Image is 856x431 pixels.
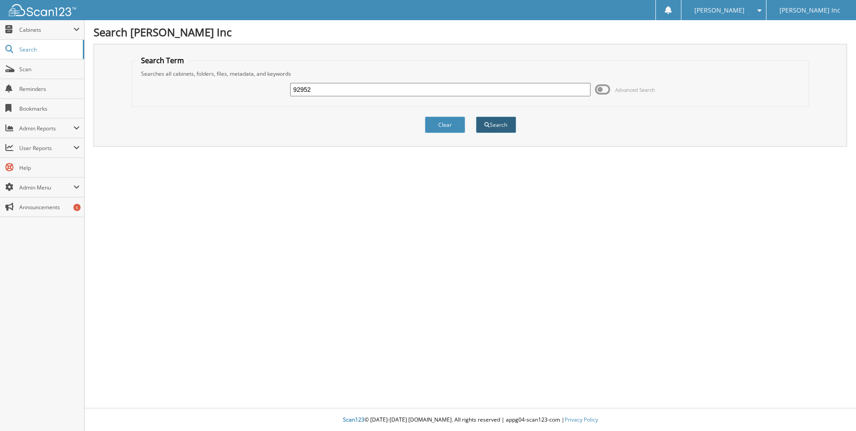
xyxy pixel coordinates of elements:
span: Admin Menu [19,184,73,191]
span: [PERSON_NAME] [694,8,745,13]
a: Privacy Policy [565,416,598,423]
span: Reminders [19,85,80,93]
legend: Search Term [137,56,188,65]
iframe: Chat Widget [811,388,856,431]
span: Scan [19,65,80,73]
div: © [DATE]-[DATE] [DOMAIN_NAME]. All rights reserved | appg04-scan123-com | [85,409,856,431]
img: scan123-logo-white.svg [9,4,76,16]
span: Admin Reports [19,125,73,132]
span: Advanced Search [615,86,655,93]
div: Searches all cabinets, folders, files, metadata, and keywords [137,70,804,78]
span: Search [19,46,78,53]
button: Clear [425,116,465,133]
span: [PERSON_NAME] Inc [779,8,840,13]
span: Announcements [19,203,80,211]
span: Help [19,164,80,172]
div: 6 [73,204,81,211]
span: Scan123 [343,416,364,423]
span: User Reports [19,144,73,152]
h1: Search [PERSON_NAME] Inc [94,25,847,39]
span: Bookmarks [19,105,80,112]
span: Cabinets [19,26,73,34]
button: Search [476,116,516,133]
